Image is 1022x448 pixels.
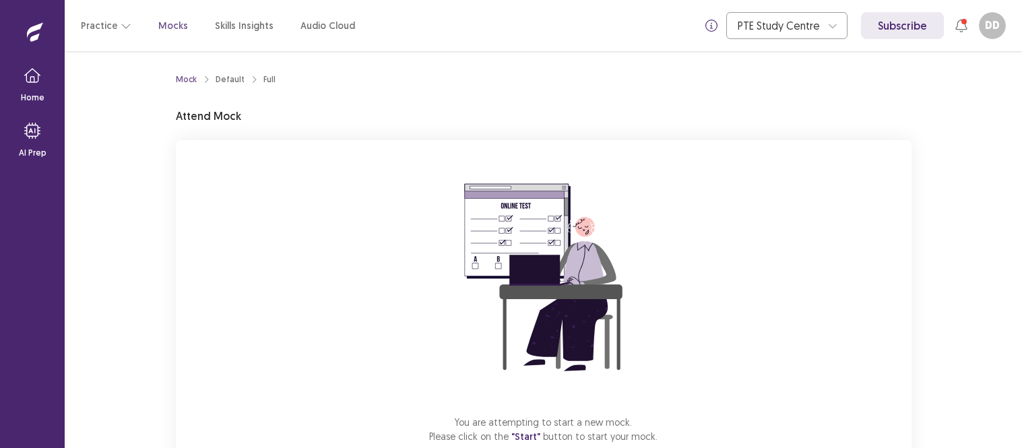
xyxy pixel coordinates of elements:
[511,430,540,443] span: "Start"
[158,19,188,33] a: Mocks
[861,12,944,39] a: Subscribe
[176,108,241,124] p: Attend Mock
[300,19,355,33] a: Audio Cloud
[215,19,274,33] a: Skills Insights
[81,13,131,38] button: Practice
[176,73,197,86] a: Mock
[738,13,821,38] div: PTE Study Centre
[19,147,46,159] p: AI Prep
[176,73,276,86] nav: breadcrumb
[422,156,665,399] img: attend-mock
[979,12,1006,39] button: DD
[216,73,245,86] div: Default
[699,13,724,38] button: info
[21,92,44,104] p: Home
[263,73,276,86] div: Full
[429,415,658,444] p: You are attempting to start a new mock. Please click on the button to start your mock.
